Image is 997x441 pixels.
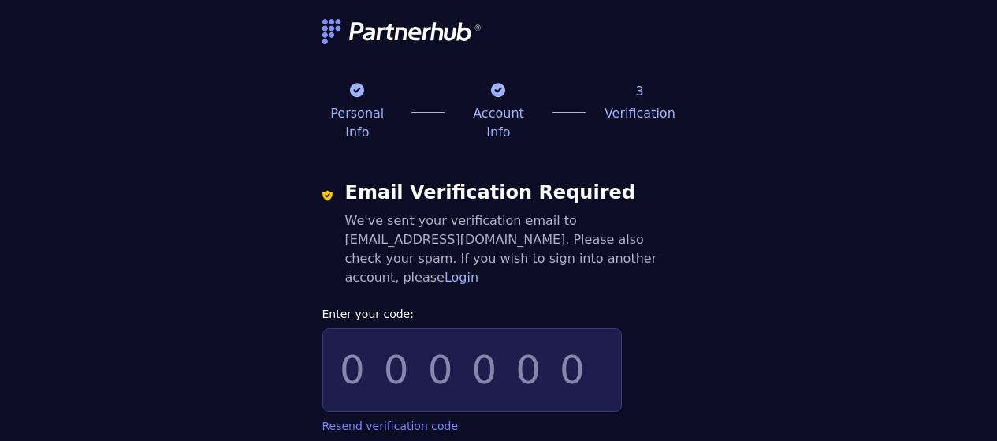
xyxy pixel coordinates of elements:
h5: We've sent your verification email to [EMAIL_ADDRESS][DOMAIN_NAME]. Please also check your spam. ... [345,211,675,287]
p: Account Info [463,104,534,142]
a: Login [445,270,478,285]
p: 3 [605,82,675,101]
img: logo [322,19,483,44]
p: Verification [605,104,675,123]
p: Personal Info [322,104,393,142]
h3: Email Verification Required [345,180,675,205]
label: Enter your code: [322,306,675,322]
a: Resend verification code [322,418,459,434]
input: 000000 [322,328,622,412]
